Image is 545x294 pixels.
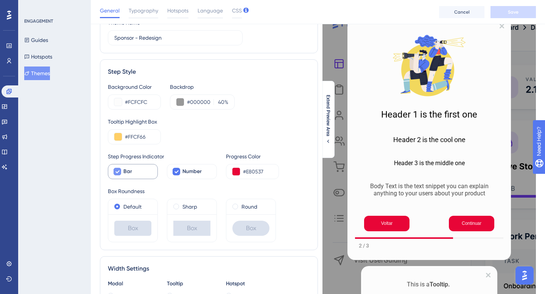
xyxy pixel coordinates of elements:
[232,221,269,236] div: Box
[24,50,52,63] button: Hotspots
[173,221,210,236] div: Box
[508,9,519,15] span: Save
[216,97,224,107] input: %
[114,221,151,236] div: Box
[167,279,217,288] div: Tooltip
[182,202,197,211] label: Sharp
[108,264,310,273] div: Width Settings
[391,28,467,103] img: Modal Media
[108,152,217,161] div: Step Progress Indicator
[430,281,450,288] b: Tooltip.
[322,95,334,144] button: Extend Preview Area
[241,202,257,211] label: Round
[123,167,132,176] span: Bar
[198,6,223,15] span: Language
[490,6,536,18] button: Save
[123,202,142,211] label: Default
[108,117,310,126] div: Tooltip Highlight Box
[361,183,497,197] p: Body Text is the text snippet you can explain anything to your users about your product
[232,6,242,15] span: CSS
[364,216,410,231] button: Previous
[513,264,536,287] iframe: UserGuiding AI Assistant Launcher
[375,280,484,289] p: This is a
[167,6,188,15] span: Hotspots
[496,20,508,32] div: Close Preview
[170,82,235,91] div: Backdrop
[449,216,494,231] button: Next
[24,67,50,80] button: Themes
[108,187,310,196] div: Box Roundness
[100,6,120,15] span: General
[108,279,158,288] div: Modal
[108,67,310,76] div: Step Style
[439,6,484,18] button: Cancel
[361,109,497,120] h1: Header 1 is the first one
[226,152,279,161] div: Progress Color
[18,2,47,11] span: Need Help?
[114,34,236,42] input: Theme Name
[325,95,331,136] span: Extend Preview Area
[361,136,497,144] h2: Header 2 is the cool one
[482,269,494,281] div: Close Preview
[361,159,497,167] h3: Header 3 is the middle one
[24,18,53,24] div: ENGAGEMENT
[24,33,48,47] button: Guides
[213,97,228,107] label: %
[108,82,161,91] div: Background Color
[454,9,470,15] span: Cancel
[359,243,369,249] div: Step 2 of 3
[355,239,503,252] div: Footer
[182,167,202,176] span: Number
[226,279,276,288] div: Hotspot
[129,6,158,15] span: Typography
